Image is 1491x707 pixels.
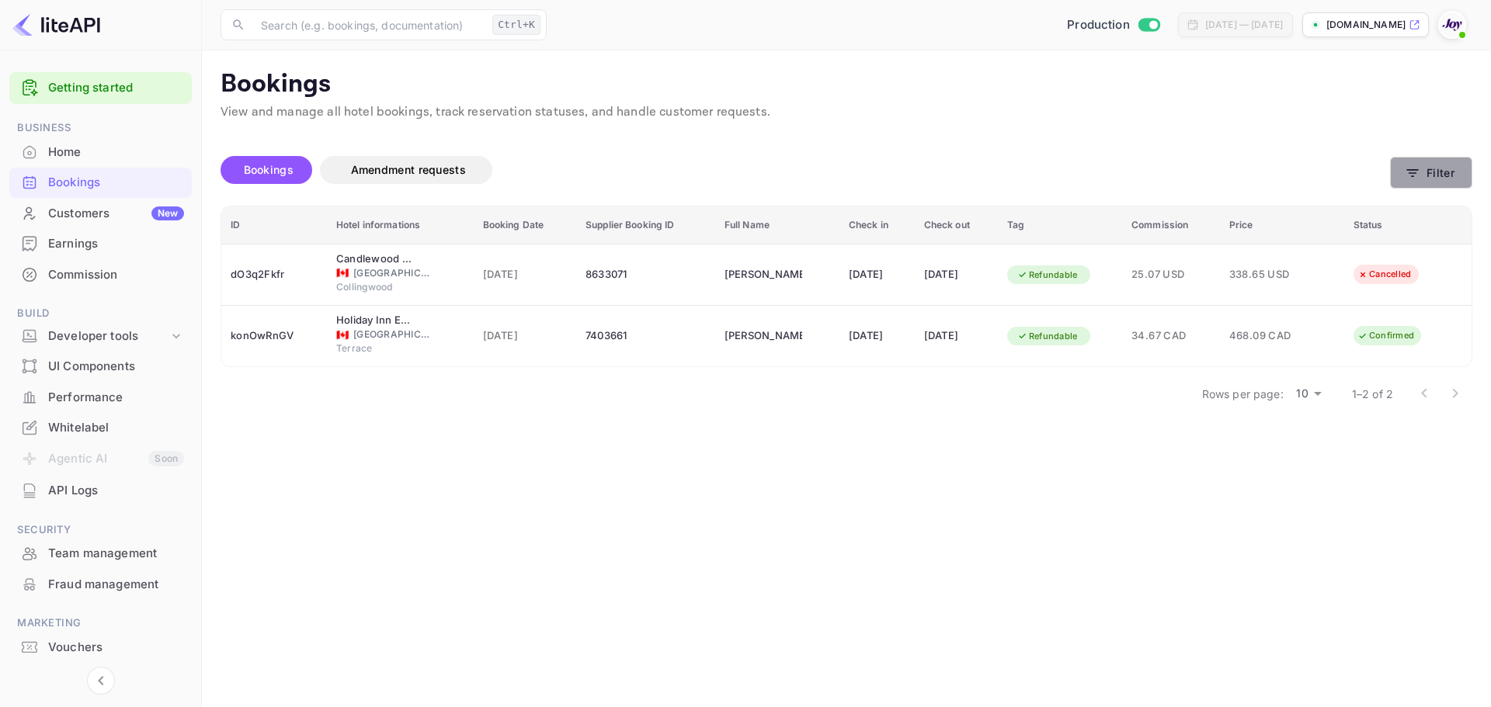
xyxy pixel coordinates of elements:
div: [DATE] — [DATE] [1205,18,1283,32]
span: 34.67 CAD [1131,328,1211,345]
span: 25.07 USD [1131,266,1211,283]
div: [DATE] [849,262,905,287]
th: Supplier Booking ID [576,206,715,244]
span: Build [9,305,192,322]
th: Check out [915,206,998,244]
p: Bookings [221,69,1472,100]
div: [DATE] [849,324,905,348]
a: Bookings [9,168,192,196]
div: Vouchers [9,632,192,663]
div: Michael Shaughnessy [725,262,802,287]
img: LiteAPI logo [12,12,100,37]
a: Getting started [48,79,184,97]
div: Bookings [9,168,192,198]
a: Earnings [9,229,192,258]
div: Switch to Sandbox mode [1061,16,1166,34]
div: Shannon Shaughnessy [725,324,802,348]
th: Hotel informations [327,206,474,244]
div: Customers [48,205,184,223]
div: dO3q2Fkfr [231,262,318,287]
span: [DATE] [483,328,567,345]
div: 8633071 [586,262,706,287]
a: Vouchers [9,632,192,661]
div: Whitelabel [48,419,184,437]
span: Security [9,522,192,539]
a: Whitelabel [9,413,192,442]
div: Cancelled [1347,265,1421,284]
div: 10 [1290,383,1327,405]
p: [DOMAIN_NAME] [1326,18,1406,32]
div: Home [9,137,192,168]
div: Ctrl+K [492,15,540,35]
button: Collapse navigation [87,667,115,695]
span: 338.65 USD [1229,266,1307,283]
div: Commission [48,266,184,284]
span: 468.09 CAD [1229,328,1307,345]
div: Commission [9,260,192,290]
table: booking table [221,206,1472,367]
div: Refundable [1007,265,1088,285]
span: Marketing [9,615,192,632]
button: Filter [1390,157,1472,189]
span: [DATE] [483,266,567,283]
div: Developer tools [9,323,192,350]
div: Performance [48,389,184,407]
span: Amendment requests [351,163,466,176]
span: Canada [336,330,349,340]
div: New [151,206,184,220]
div: Whitelabel [9,413,192,443]
div: UI Components [48,358,184,376]
div: Developer tools [48,328,169,345]
a: Team management [9,539,192,567]
div: Confirmed [1347,326,1424,345]
th: Full Name [715,206,839,244]
div: Fraud management [48,576,184,594]
th: Price [1220,206,1344,244]
div: Bookings [48,174,184,192]
span: Bookings [244,163,294,176]
div: CustomersNew [9,199,192,229]
div: Team management [48,545,184,563]
span: Collingwood [336,280,414,294]
span: Canada [336,268,349,278]
div: Getting started [9,72,192,104]
div: Performance [9,383,192,413]
div: Home [48,144,184,161]
span: Business [9,120,192,137]
th: Status [1344,206,1472,244]
div: Refundable [1007,327,1088,346]
th: Tag [998,206,1122,244]
div: Earnings [9,229,192,259]
div: Vouchers [48,639,184,657]
a: Fraud management [9,570,192,598]
span: Production [1067,16,1130,34]
div: API Logs [9,476,192,506]
div: Fraud management [9,570,192,600]
span: [GEOGRAPHIC_DATA] [353,266,431,280]
a: Home [9,137,192,166]
div: [DATE] [924,262,989,287]
a: CustomersNew [9,199,192,227]
div: Candlewood Suites Collingwood, an IHG Hotel [336,251,414,267]
input: Search (e.g. bookings, documentation) [252,9,486,40]
div: 7403661 [586,324,706,348]
div: [DATE] [924,324,989,348]
div: account-settings tabs [221,156,1390,184]
span: [GEOGRAPHIC_DATA] [353,328,431,341]
th: Commission [1122,206,1220,244]
div: UI Components [9,352,192,382]
a: API Logs [9,476,192,504]
p: View and manage all hotel bookings, track reservation statuses, and handle customer requests. [221,103,1472,122]
div: Team management [9,539,192,569]
div: Holiday Inn Express & Suites Terrace, an IHG Hotel [336,313,414,328]
th: Booking Date [474,206,576,244]
th: ID [221,206,327,244]
p: Rows per page: [1202,386,1284,402]
div: API Logs [48,482,184,500]
a: Performance [9,383,192,411]
a: UI Components [9,352,192,380]
p: 1–2 of 2 [1352,386,1393,402]
a: Commission [9,260,192,289]
div: Earnings [48,235,184,253]
div: konOwRnGV [231,324,318,348]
